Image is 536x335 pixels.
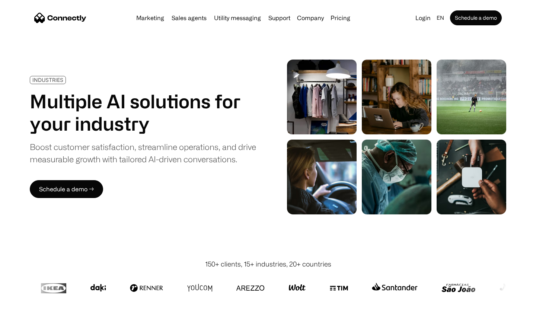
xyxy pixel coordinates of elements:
div: Company [297,13,324,23]
a: Support [265,15,293,21]
a: home [34,12,86,23]
a: Utility messaging [211,15,264,21]
h1: Multiple AI solutions for your industry [30,90,256,135]
ul: Language list [15,322,45,332]
a: Schedule a demo [450,10,502,25]
a: Sales agents [169,15,210,21]
a: Pricing [328,15,353,21]
a: Marketing [133,15,167,21]
div: 150+ clients, 15+ industries, 20+ countries [205,259,331,269]
div: Boost customer satisfaction, streamline operations, and drive measurable growth with tailored AI-... [30,141,256,165]
div: en [437,13,444,23]
div: Company [295,13,326,23]
div: INDUSTRIES [32,77,63,83]
a: Schedule a demo → [30,180,103,198]
a: Login [412,13,434,23]
div: en [434,13,449,23]
aside: Language selected: English [7,321,45,332]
